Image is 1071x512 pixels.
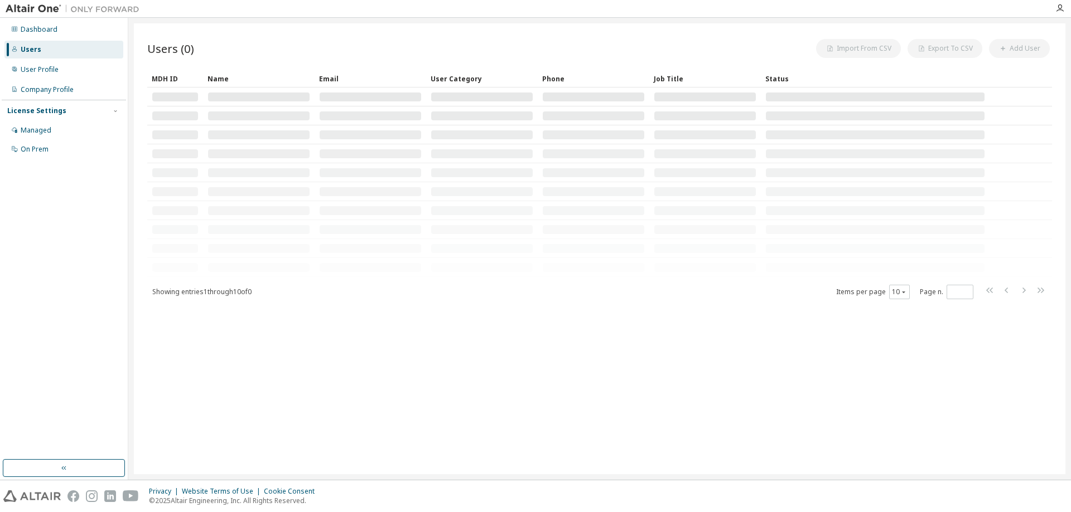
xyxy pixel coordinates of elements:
[431,70,533,87] div: User Category
[21,126,51,135] div: Managed
[149,496,321,505] p: © 2025 Altair Engineering, Inc. All Rights Reserved.
[21,65,59,74] div: User Profile
[542,70,645,87] div: Phone
[908,39,982,58] button: Export To CSV
[3,490,61,502] img: altair_logo.svg
[152,287,252,296] span: Showing entries 1 through 10 of 0
[149,487,182,496] div: Privacy
[208,70,310,87] div: Name
[7,106,66,115] div: License Settings
[765,70,985,87] div: Status
[123,490,139,502] img: youtube.svg
[989,39,1050,58] button: Add User
[147,41,194,56] span: Users (0)
[816,39,901,58] button: Import From CSV
[21,45,41,54] div: Users
[67,490,79,502] img: facebook.svg
[264,487,321,496] div: Cookie Consent
[21,25,57,34] div: Dashboard
[21,85,74,94] div: Company Profile
[152,70,199,87] div: MDH ID
[836,285,910,299] span: Items per page
[319,70,422,87] div: Email
[6,3,145,14] img: Altair One
[21,145,49,154] div: On Prem
[920,285,973,299] span: Page n.
[104,490,116,502] img: linkedin.svg
[182,487,264,496] div: Website Terms of Use
[654,70,756,87] div: Job Title
[86,490,98,502] img: instagram.svg
[892,287,907,296] button: 10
